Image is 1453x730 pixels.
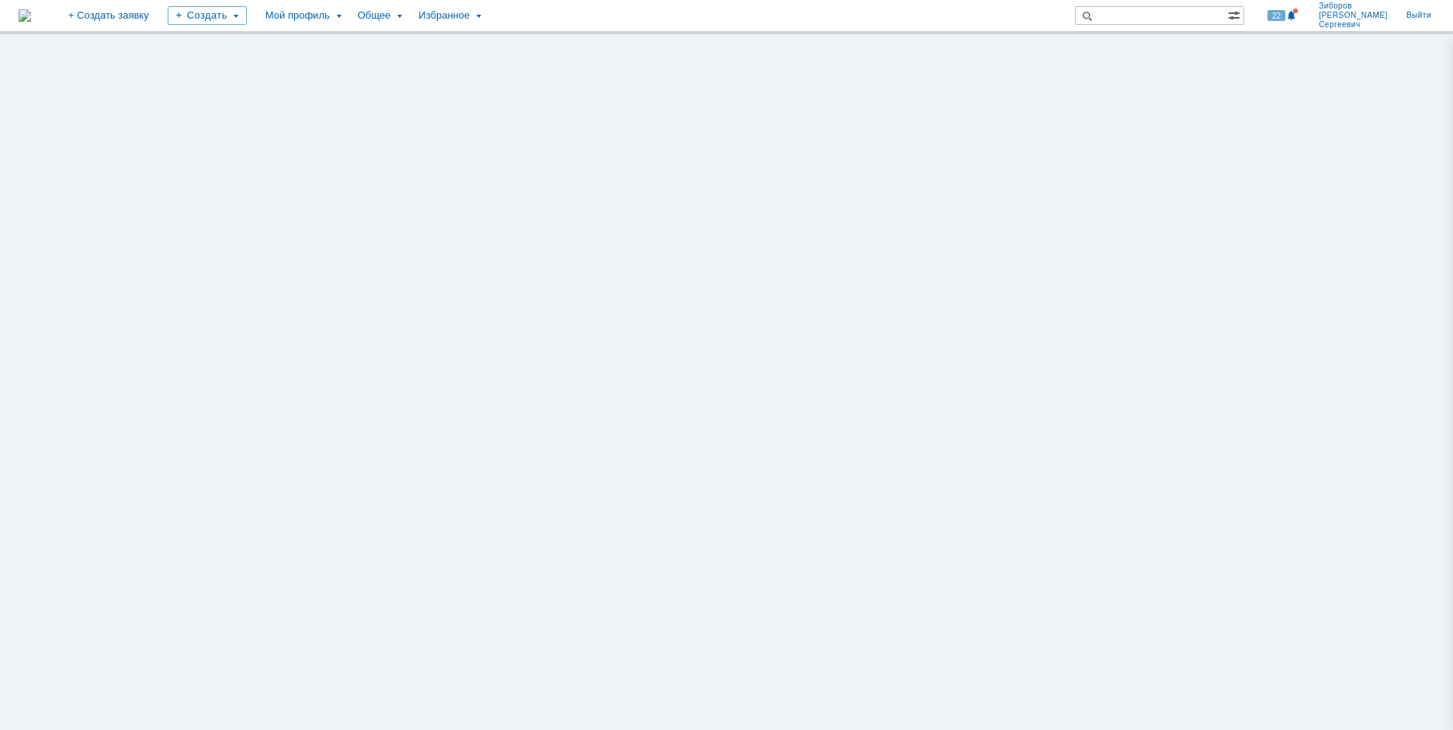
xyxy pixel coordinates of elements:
img: logo [19,9,31,22]
span: [PERSON_NAME] [1319,11,1388,20]
span: 22 [1267,10,1285,21]
a: Перейти на домашнюю страницу [19,9,31,22]
span: Сергеевич [1319,20,1388,30]
div: Создать [168,6,247,25]
span: Зиборов [1319,2,1388,11]
span: Расширенный поиск [1228,7,1243,22]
